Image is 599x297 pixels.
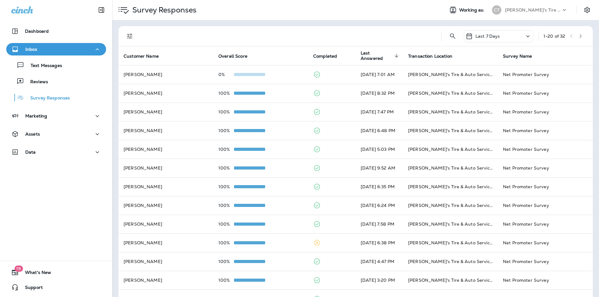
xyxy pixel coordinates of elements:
[218,53,256,59] span: Overall Score
[356,103,403,121] td: [DATE] 7:47 PM
[218,128,234,133] p: 100%
[356,252,403,271] td: [DATE] 4:47 PM
[446,30,459,42] button: Search Survey Responses
[218,203,234,208] p: 100%
[356,177,403,196] td: [DATE] 6:35 PM
[6,281,106,294] button: Support
[119,271,213,290] td: [PERSON_NAME]
[403,233,498,252] td: [PERSON_NAME]'s Tire & Auto Service | Laplace
[218,278,234,283] p: 100%
[403,140,498,159] td: [PERSON_NAME]'s Tire & Auto Service | [GEOGRAPHIC_DATA][PERSON_NAME]
[356,140,403,159] td: [DATE] 5:03 PM
[6,43,106,55] button: Inbox
[361,50,392,61] span: Last Answered
[492,5,501,15] div: CT
[6,59,106,72] button: Text Messages
[403,271,498,290] td: [PERSON_NAME]'s Tire & Auto Service | Ambassador
[25,113,47,118] p: Marketing
[24,79,48,85] p: Reviews
[119,65,213,84] td: [PERSON_NAME]
[14,266,23,272] span: 19
[498,271,593,290] td: Net Promoter Survey
[403,84,498,103] td: [PERSON_NAME]'s Tire & Auto Service | [GEOGRAPHIC_DATA][PERSON_NAME]
[498,252,593,271] td: Net Promoter Survey
[218,184,234,189] p: 100%
[356,84,403,103] td: [DATE] 8:32 PM
[313,53,345,59] span: Completed
[459,7,486,13] span: Working as:
[498,65,593,84] td: Net Promoter Survey
[124,54,159,59] span: Customer Name
[356,196,403,215] td: [DATE] 6:24 PM
[498,84,593,103] td: Net Promoter Survey
[356,121,403,140] td: [DATE] 6:48 PM
[403,215,498,233] td: [PERSON_NAME]'s Tire & Auto Service | [GEOGRAPHIC_DATA][PERSON_NAME]
[218,91,234,96] p: 100%
[403,65,498,84] td: [PERSON_NAME]'s Tire & Auto Service | Ambassador
[505,7,561,12] p: [PERSON_NAME]'s Tire & Auto
[218,72,234,77] p: 0%
[503,53,540,59] span: Survey Name
[6,91,106,104] button: Survey Responses
[6,75,106,88] button: Reviews
[408,54,452,59] span: Transaction Location
[356,271,403,290] td: [DATE] 3:20 PM
[119,215,213,233] td: [PERSON_NAME]
[403,121,498,140] td: [PERSON_NAME]'s Tire & Auto Service | [PERSON_NAME]
[124,53,167,59] span: Customer Name
[356,233,403,252] td: [DATE] 6:38 PM
[6,266,106,279] button: 19What's New
[356,215,403,233] td: [DATE] 7:58 PM
[498,121,593,140] td: Net Promoter Survey
[408,53,460,59] span: Transaction Location
[119,233,213,252] td: [PERSON_NAME]
[119,103,213,121] td: [PERSON_NAME]
[218,147,234,152] p: 100%
[403,252,498,271] td: [PERSON_NAME]'s Tire & Auto Service | Ambassador
[119,196,213,215] td: [PERSON_NAME]
[119,159,213,177] td: [PERSON_NAME]
[361,50,401,61] span: Last Answered
[498,103,593,121] td: Net Promoter Survey
[25,47,37,52] p: Inbox
[356,65,403,84] td: [DATE] 7:01 AM
[498,215,593,233] td: Net Promoter Survey
[543,34,565,39] div: 1 - 20 of 32
[503,54,532,59] span: Survey Name
[403,103,498,121] td: [PERSON_NAME]'s Tire & Auto Service | [GEOGRAPHIC_DATA][PERSON_NAME]
[6,25,106,37] button: Dashboard
[24,95,70,101] p: Survey Responses
[119,121,213,140] td: [PERSON_NAME]
[356,159,403,177] td: [DATE] 9:52 AM
[119,252,213,271] td: [PERSON_NAME]
[25,150,36,155] p: Data
[498,159,593,177] td: Net Promoter Survey
[6,128,106,140] button: Assets
[25,29,49,34] p: Dashboard
[6,110,106,122] button: Marketing
[313,54,337,59] span: Completed
[119,140,213,159] td: [PERSON_NAME]
[498,177,593,196] td: Net Promoter Survey
[498,233,593,252] td: Net Promoter Survey
[218,54,247,59] span: Overall Score
[218,259,234,264] p: 100%
[218,222,234,227] p: 100%
[582,4,593,16] button: Settings
[403,159,498,177] td: [PERSON_NAME]'s Tire & Auto Service | [PERSON_NAME]
[124,30,136,42] button: Filters
[403,196,498,215] td: [PERSON_NAME]'s Tire & Auto Service | Ambassador
[475,34,500,39] p: Last 7 Days
[498,196,593,215] td: Net Promoter Survey
[498,140,593,159] td: Net Promoter Survey
[119,84,213,103] td: [PERSON_NAME]
[218,109,234,114] p: 100%
[130,5,197,15] p: Survey Responses
[19,270,51,277] span: What's New
[218,165,234,170] p: 100%
[6,146,106,158] button: Data
[24,63,62,69] p: Text Messages
[218,240,234,245] p: 100%
[25,132,40,137] p: Assets
[19,285,43,292] span: Support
